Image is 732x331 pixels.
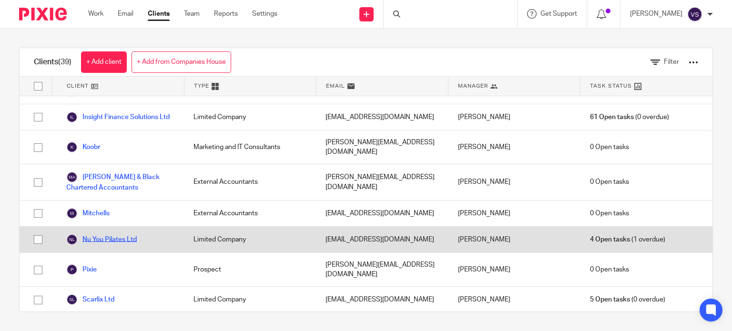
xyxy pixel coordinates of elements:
[448,253,580,287] div: [PERSON_NAME]
[590,142,629,152] span: 0 Open tasks
[88,9,103,19] a: Work
[590,209,629,218] span: 0 Open tasks
[118,9,133,19] a: Email
[664,59,679,65] span: Filter
[184,9,200,19] a: Team
[316,130,448,164] div: [PERSON_NAME][EMAIL_ADDRESS][DOMAIN_NAME]
[81,51,127,73] a: + Add client
[687,7,702,22] img: svg%3E
[66,264,97,275] a: Pixie
[66,111,78,123] img: svg%3E
[590,295,630,304] span: 5 Open tasks
[316,253,448,287] div: [PERSON_NAME][EMAIL_ADDRESS][DOMAIN_NAME]
[448,104,580,130] div: [PERSON_NAME]
[148,9,170,19] a: Clients
[34,57,71,67] h1: Clients
[448,164,580,200] div: [PERSON_NAME]
[184,227,316,252] div: Limited Company
[252,9,277,19] a: Settings
[58,58,71,66] span: (39)
[29,77,47,95] input: Select all
[316,201,448,226] div: [EMAIL_ADDRESS][DOMAIN_NAME]
[66,208,78,219] img: svg%3E
[214,9,238,19] a: Reports
[590,177,629,187] span: 0 Open tasks
[66,171,174,192] a: [PERSON_NAME] & Black Chartered Accountants
[448,287,580,312] div: [PERSON_NAME]
[67,82,89,90] span: Client
[590,112,634,122] span: 61 Open tasks
[590,235,630,244] span: 4 Open tasks
[448,201,580,226] div: [PERSON_NAME]
[448,227,580,252] div: [PERSON_NAME]
[66,171,78,183] img: svg%3E
[66,141,100,153] a: Koobr
[66,111,170,123] a: Insight Finance Solutions Ltd
[590,265,629,274] span: 0 Open tasks
[590,295,665,304] span: (0 overdue)
[66,141,78,153] img: svg%3E
[66,208,110,219] a: Mitchells
[458,82,488,90] span: Manager
[316,164,448,200] div: [PERSON_NAME][EMAIL_ADDRESS][DOMAIN_NAME]
[184,287,316,312] div: Limited Company
[19,8,67,20] img: Pixie
[316,104,448,130] div: [EMAIL_ADDRESS][DOMAIN_NAME]
[316,287,448,312] div: [EMAIL_ADDRESS][DOMAIN_NAME]
[448,130,580,164] div: [PERSON_NAME]
[66,264,78,275] img: svg%3E
[184,253,316,287] div: Prospect
[184,130,316,164] div: Marketing and IT Consultants
[66,294,114,305] a: Scarlix Ltd
[184,104,316,130] div: Limited Company
[590,82,632,90] span: Task Status
[66,234,137,245] a: Nu You Pilates Ltd
[590,112,669,122] span: (0 overdue)
[184,164,316,200] div: External Accountants
[540,10,577,17] span: Get Support
[630,9,682,19] p: [PERSON_NAME]
[194,82,209,90] span: Type
[132,51,231,73] a: + Add from Companies House
[326,82,345,90] span: Email
[66,294,78,305] img: svg%3E
[590,235,665,244] span: (1 overdue)
[316,227,448,252] div: [EMAIL_ADDRESS][DOMAIN_NAME]
[66,234,78,245] img: svg%3E
[184,201,316,226] div: External Accountants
